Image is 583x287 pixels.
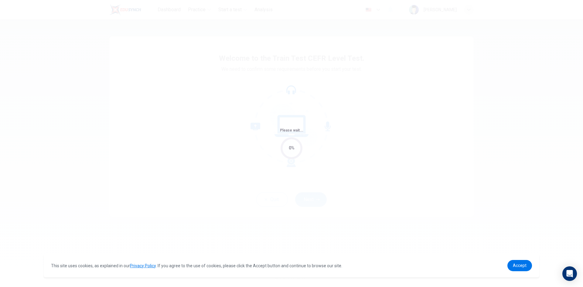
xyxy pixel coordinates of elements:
[513,263,527,268] span: Accept
[289,145,295,152] div: 0%
[507,260,532,271] a: dismiss cookie message
[51,263,342,268] span: This site uses cookies, as explained in our . If you agree to the use of cookies, please click th...
[130,263,156,268] a: Privacy Policy
[280,128,303,132] span: Please wait...
[44,254,539,277] div: cookieconsent
[562,266,577,281] div: Open Intercom Messenger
